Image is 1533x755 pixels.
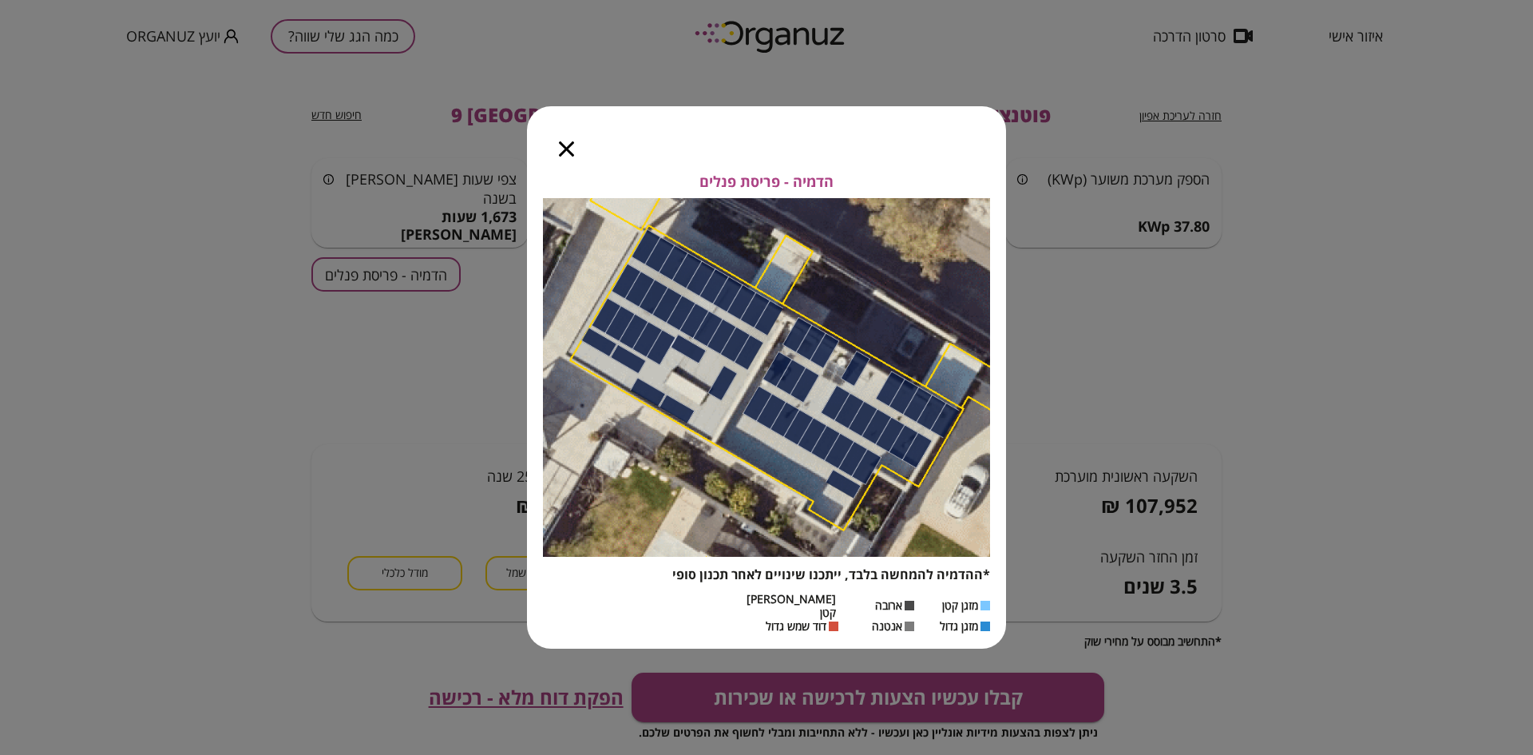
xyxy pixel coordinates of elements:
span: הדמיה - פריסת פנלים [699,173,834,191]
span: מזגן גדול [940,619,978,633]
span: מזגן קטן [942,598,978,612]
span: אנטנה [872,619,902,633]
span: [PERSON_NAME] קטן [747,592,836,620]
span: *ההדמיה להמחשה בלבד, ייתכנו שינויים לאחר תכנון סופי [672,566,990,583]
img: Panels layout [543,198,990,556]
span: ארובה [875,598,902,612]
span: דוד שמש גדול [766,619,826,633]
